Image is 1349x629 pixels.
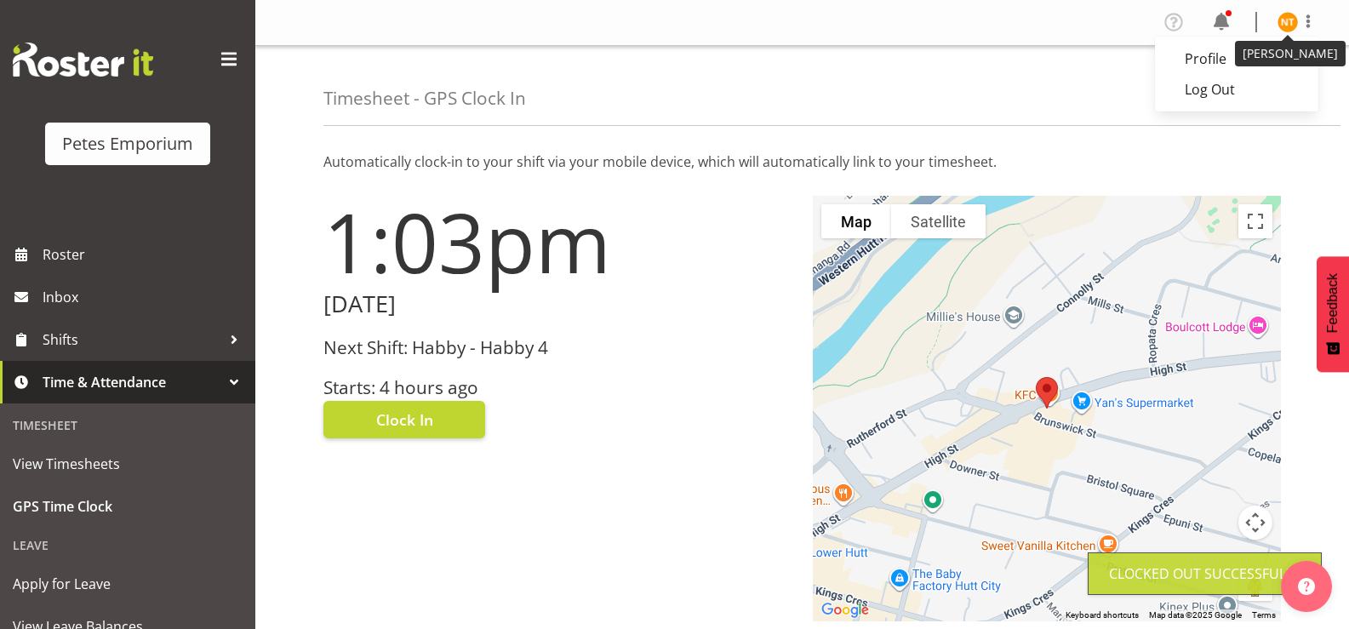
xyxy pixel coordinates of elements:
span: Inbox [43,284,247,310]
div: Timesheet [4,408,251,443]
h4: Timesheet - GPS Clock In [323,89,526,108]
a: GPS Time Clock [4,485,251,528]
span: Feedback [1325,273,1340,333]
img: nicole-thomson8388.jpg [1278,12,1298,32]
div: Leave [4,528,251,563]
button: Toggle fullscreen view [1238,204,1272,238]
img: help-xxl-2.png [1298,578,1315,595]
img: Rosterit website logo [13,43,153,77]
button: Feedback - Show survey [1317,256,1349,372]
a: View Timesheets [4,443,251,485]
a: Open this area in Google Maps (opens a new window) [817,599,873,621]
button: Keyboard shortcuts [1066,609,1139,621]
span: Shifts [43,327,221,352]
a: Terms (opens in new tab) [1252,610,1276,620]
button: Map camera controls [1238,506,1272,540]
h3: Next Shift: Habby - Habby 4 [323,338,792,357]
span: Clock In [376,409,433,431]
button: Show satellite imagery [891,204,986,238]
span: View Timesheets [13,451,243,477]
span: GPS Time Clock [13,494,243,519]
span: Apply for Leave [13,571,243,597]
span: Time & Attendance [43,369,221,395]
img: Google [817,599,873,621]
div: Clocked out Successfully [1109,563,1300,584]
button: Clock In [323,401,485,438]
span: Roster [43,242,247,267]
h3: Starts: 4 hours ago [323,378,792,397]
h1: 1:03pm [323,196,792,288]
a: Log Out [1155,74,1318,105]
p: Automatically clock-in to your shift via your mobile device, which will automatically link to you... [323,152,1281,172]
h2: [DATE] [323,291,792,317]
a: Profile [1155,43,1318,74]
div: Petes Emporium [62,131,193,157]
a: Apply for Leave [4,563,251,605]
span: Map data ©2025 Google [1149,610,1242,620]
button: Show street map [821,204,891,238]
